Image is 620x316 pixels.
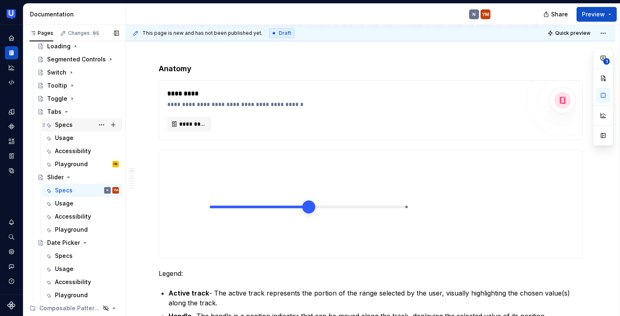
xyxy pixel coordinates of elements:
a: Playground [42,289,122,302]
span: Quick preview [555,30,590,36]
a: Specs [42,249,122,262]
div: OB [114,160,118,168]
strong: Active track [169,289,209,297]
div: Composable Patterns [26,302,122,315]
button: Notifications [5,216,18,229]
a: SpecsNYM [42,184,122,197]
span: This page is new and has not been published yet. [142,30,262,36]
p: - The active track represents the portion of the range selected by the user, visually highlightin... [169,288,583,308]
div: Accessibility [55,212,91,221]
a: Specs [42,118,122,131]
a: Accessibility [42,275,122,289]
a: Accessibility [42,144,122,158]
div: Tooltip [47,81,67,90]
a: PlaygroundOB [42,158,122,171]
a: Segmented Controls [34,53,122,66]
a: Switch [34,66,122,79]
span: Draft [279,30,291,36]
div: Switch [47,68,66,77]
a: Data sources [5,164,18,177]
button: Contact support [5,260,18,273]
span: Preview [582,10,605,18]
div: Loading [47,42,71,50]
a: Tabs [34,105,122,118]
div: Playground [55,160,88,168]
span: Share [551,10,568,18]
div: Documentation [30,10,122,18]
button: Share [539,7,573,22]
a: Playground [42,223,122,236]
div: Playground [55,226,88,234]
div: YM [482,11,489,18]
div: YM [114,186,118,194]
div: Specs [55,121,73,129]
a: Usage [42,197,122,210]
a: Home [5,32,18,45]
a: Usage [42,131,122,144]
div: Usage [55,199,73,208]
a: Slider [34,171,122,184]
h4: Anatomy [159,64,583,74]
div: Specs [55,252,73,260]
a: Design tokens [5,105,18,118]
button: Search ⌘K [5,230,18,244]
a: Date Picker [34,236,122,249]
div: Changes [68,30,100,36]
div: Composable Patterns [39,304,100,312]
div: Usage [55,134,73,142]
img: 41adf70f-fc1c-4662-8e2d-d2ab9c673b1b.png [7,9,16,19]
a: Documentation [5,46,18,59]
button: Preview [577,7,617,22]
p: Legend: [159,269,583,278]
div: Usage [55,265,73,273]
a: Loading [34,40,122,53]
a: Assets [5,135,18,148]
div: Playground [55,291,88,299]
a: Tooltip [34,79,122,92]
div: Segmented Controls [47,55,106,63]
div: N [472,11,476,18]
a: Components [5,120,18,133]
div: Specs [55,186,73,194]
a: Usage [42,262,122,275]
svg: Supernova Logo [7,301,16,309]
a: Code automation [5,76,18,89]
img: 2ac7d3fd-401a-43b3-8f70-1ebca4d34330.png [159,150,451,258]
div: Tabs [47,108,62,116]
div: Slider [47,173,64,181]
div: Pages [30,30,53,36]
div: Date Picker [47,239,80,247]
div: N [107,186,108,194]
button: Quick preview [545,27,594,39]
div: Toggle [47,95,67,103]
a: Accessibility [42,210,122,223]
div: Accessibility [55,147,91,155]
a: Toggle [34,92,122,105]
a: Settings [5,245,18,258]
a: Storybook stories [5,149,18,163]
div: Accessibility [55,278,91,286]
span: 95 [91,30,100,36]
a: Analytics [5,61,18,74]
